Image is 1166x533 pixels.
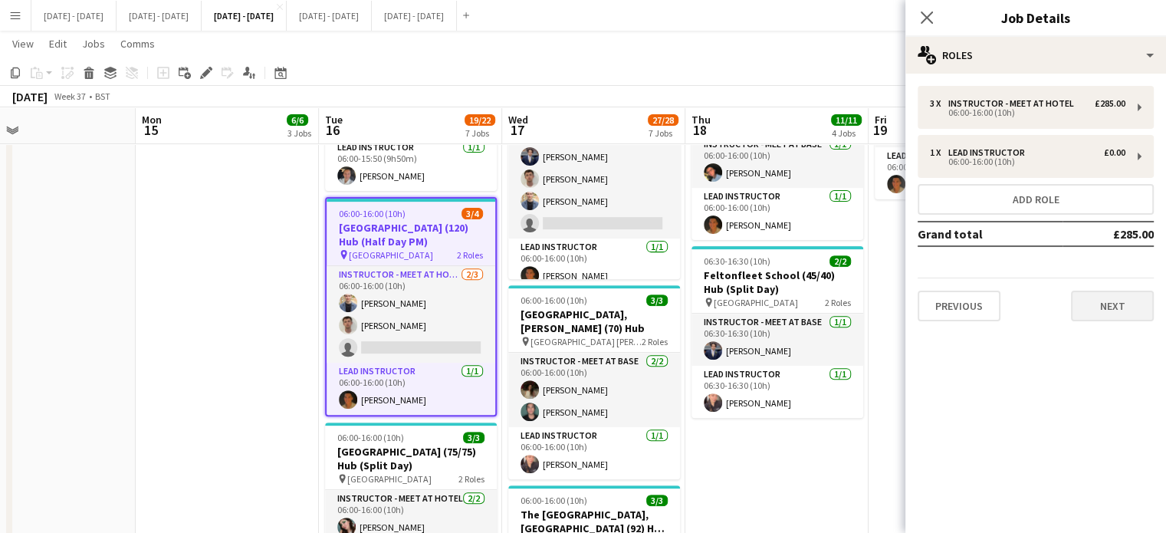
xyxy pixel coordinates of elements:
[43,34,73,54] a: Edit
[875,147,1046,199] app-card-role: Lead Instructor1/106:00-16:00 (10h)[PERSON_NAME]
[325,113,343,127] span: Tue
[51,90,89,102] span: Week 37
[714,297,798,308] span: [GEOGRAPHIC_DATA]
[930,158,1125,166] div: 06:00-16:00 (10h)
[508,308,680,335] h3: [GEOGRAPHIC_DATA], [PERSON_NAME] (70) Hub
[508,427,680,479] app-card-role: Lead Instructor1/106:00-16:00 (10h)[PERSON_NAME]
[689,121,711,139] span: 18
[31,1,117,31] button: [DATE] - [DATE]
[691,246,863,418] app-job-card: 06:30-16:30 (10h)2/2Feltonfleet School (45/40) Hub (Split Day) [GEOGRAPHIC_DATA]2 RolesInstructor...
[508,353,680,427] app-card-role: Instructor - Meet at Base2/206:00-16:00 (10h)[PERSON_NAME][PERSON_NAME]
[508,120,680,239] app-card-role: Instructor - Meet at Hotel3/406:00-16:00 (10h)[PERSON_NAME][PERSON_NAME][PERSON_NAME]
[457,249,483,261] span: 2 Roles
[825,297,851,308] span: 2 Roles
[646,294,668,306] span: 3/3
[521,495,587,506] span: 06:00-16:00 (10h)
[691,68,863,240] app-job-card: 06:00-16:00 (10h)2/2[GEOGRAPHIC_DATA] (60/48) Hub (Split Day) [GEOGRAPHIC_DATA]2 RolesInstructor ...
[648,114,678,126] span: 27/28
[463,432,484,443] span: 3/3
[506,121,528,139] span: 17
[905,8,1166,28] h3: Job Details
[691,113,711,127] span: Thu
[930,109,1125,117] div: 06:00-16:00 (10h)
[287,127,311,139] div: 3 Jobs
[704,255,770,267] span: 06:30-16:30 (10h)
[1095,98,1125,109] div: £285.00
[461,208,483,219] span: 3/4
[646,495,668,506] span: 3/3
[508,285,680,479] app-job-card: 06:00-16:00 (10h)3/3[GEOGRAPHIC_DATA], [PERSON_NAME] (70) Hub [GEOGRAPHIC_DATA] [PERSON_NAME]2 Ro...
[691,366,863,418] app-card-role: Lead Instructor1/106:30-16:30 (10h)[PERSON_NAME]
[948,147,1031,158] div: Lead Instructor
[337,432,404,443] span: 06:00-16:00 (10h)
[918,291,1000,321] button: Previous
[930,98,948,109] div: 3 x
[1104,147,1125,158] div: £0.00
[930,147,948,158] div: 1 x
[325,197,497,416] app-job-card: 06:00-16:00 (10h)3/4[GEOGRAPHIC_DATA] (120) Hub (Half Day PM) [GEOGRAPHIC_DATA]2 RolesInstructor ...
[349,249,433,261] span: [GEOGRAPHIC_DATA]
[76,34,111,54] a: Jobs
[327,363,495,415] app-card-role: Lead Instructor1/106:00-16:00 (10h)[PERSON_NAME]
[832,127,861,139] div: 4 Jobs
[875,113,887,127] span: Fri
[642,336,668,347] span: 2 Roles
[49,37,67,51] span: Edit
[12,37,34,51] span: View
[508,239,680,291] app-card-role: Lead Instructor1/106:00-16:00 (10h)[PERSON_NAME]
[521,294,587,306] span: 06:00-16:00 (10h)
[339,208,406,219] span: 06:00-16:00 (10h)
[829,255,851,267] span: 2/2
[140,121,162,139] span: 15
[918,222,1063,246] td: Grand total
[327,266,495,363] app-card-role: Instructor - Meet at Hotel2/306:00-16:00 (10h)[PERSON_NAME][PERSON_NAME]
[831,114,862,126] span: 11/11
[347,473,432,485] span: [GEOGRAPHIC_DATA]
[1071,291,1154,321] button: Next
[1063,222,1154,246] td: £285.00
[202,1,287,31] button: [DATE] - [DATE]
[114,34,161,54] a: Comms
[465,127,494,139] div: 7 Jobs
[120,37,155,51] span: Comms
[691,268,863,296] h3: Feltonfleet School (45/40) Hub (Split Day)
[458,473,484,485] span: 2 Roles
[12,89,48,104] div: [DATE]
[142,113,162,127] span: Mon
[465,114,495,126] span: 19/22
[918,184,1154,215] button: Add role
[948,98,1080,109] div: Instructor - Meet at Hotel
[287,114,308,126] span: 6/6
[323,121,343,139] span: 16
[117,1,202,31] button: [DATE] - [DATE]
[691,136,863,188] app-card-role: Instructor - Meet at Base1/106:00-16:00 (10h)[PERSON_NAME]
[6,34,40,54] a: View
[287,1,372,31] button: [DATE] - [DATE]
[82,37,105,51] span: Jobs
[372,1,457,31] button: [DATE] - [DATE]
[691,314,863,366] app-card-role: Instructor - Meet at Base1/106:30-16:30 (10h)[PERSON_NAME]
[327,221,495,248] h3: [GEOGRAPHIC_DATA] (120) Hub (Half Day PM)
[508,113,528,127] span: Wed
[325,445,497,472] h3: [GEOGRAPHIC_DATA] (75/75) Hub (Split Day)
[95,90,110,102] div: BST
[530,336,642,347] span: [GEOGRAPHIC_DATA] [PERSON_NAME]
[691,188,863,240] app-card-role: Lead Instructor1/106:00-16:00 (10h)[PERSON_NAME]
[325,139,497,191] app-card-role: Lead Instructor1/106:00-15:50 (9h50m)[PERSON_NAME]
[872,121,887,139] span: 19
[508,52,680,279] app-job-card: 06:00-16:00 (10h)6/7[GEOGRAPHIC_DATA] (200) Hub [GEOGRAPHIC_DATA][PERSON_NAME]3 RolesInstructor -...
[905,37,1166,74] div: Roles
[649,127,678,139] div: 7 Jobs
